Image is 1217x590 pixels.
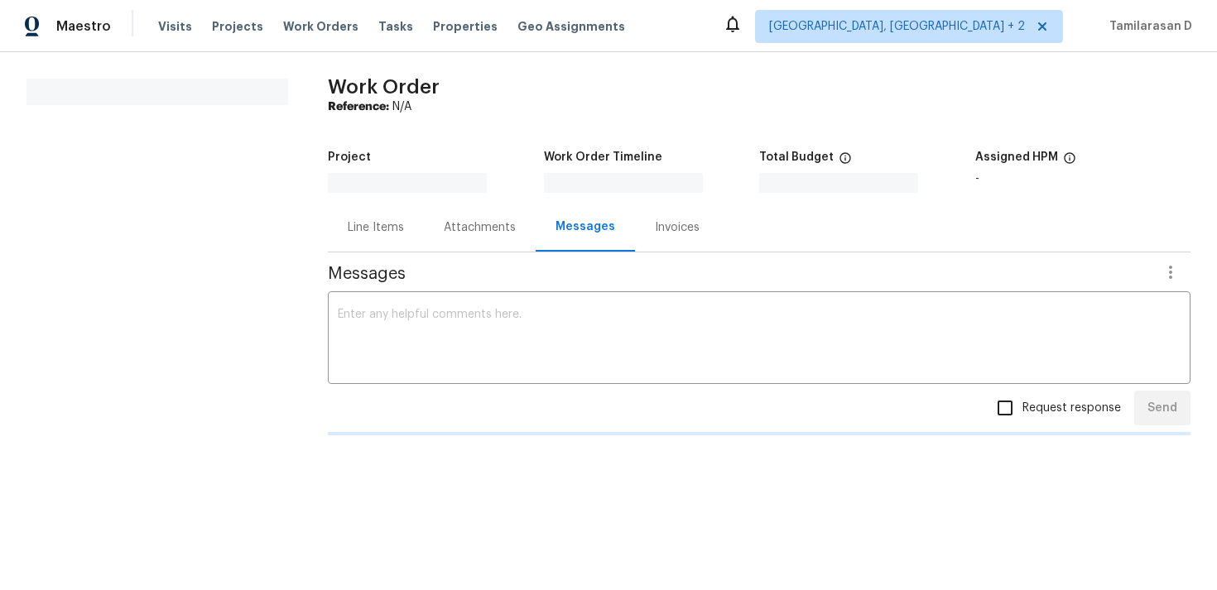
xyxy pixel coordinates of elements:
span: Work Orders [283,18,358,35]
div: - [975,173,1191,185]
span: Visits [158,18,192,35]
span: Geo Assignments [517,18,625,35]
span: Maestro [56,18,111,35]
div: Attachments [444,219,516,236]
h5: Assigned HPM [975,151,1058,163]
span: Projects [212,18,263,35]
h5: Work Order Timeline [544,151,662,163]
div: Line Items [348,219,404,236]
h5: Total Budget [759,151,834,163]
span: Tasks [378,21,413,32]
div: Messages [556,218,615,235]
div: Invoices [655,219,700,236]
h5: Project [328,151,371,163]
span: The total cost of line items that have been proposed by Opendoor. This sum includes line items th... [839,151,852,173]
span: Properties [433,18,498,35]
span: [GEOGRAPHIC_DATA], [GEOGRAPHIC_DATA] + 2 [769,18,1025,35]
span: Tamilarasan D [1103,18,1192,35]
span: Messages [328,266,1151,282]
span: The hpm assigned to this work order. [1063,151,1076,173]
div: N/A [328,98,1191,115]
span: Work Order [328,77,440,97]
b: Reference: [328,101,389,113]
span: Request response [1022,400,1121,417]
